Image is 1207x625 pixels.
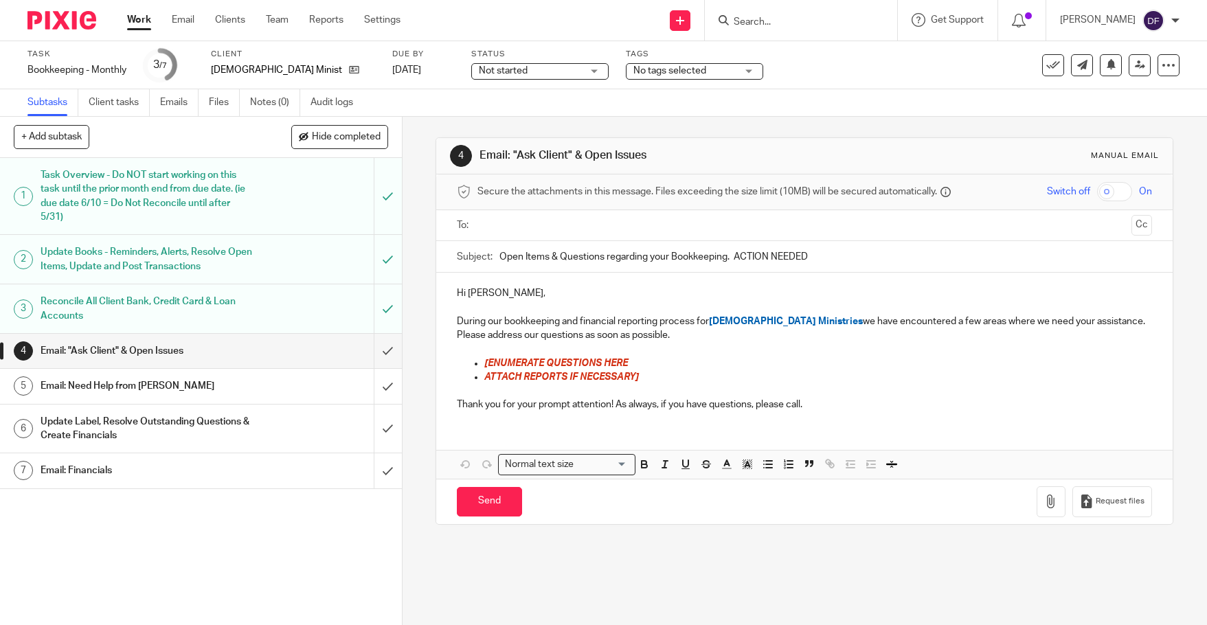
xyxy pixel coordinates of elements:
[1096,496,1144,507] span: Request files
[14,250,33,269] div: 2
[27,49,126,60] label: Task
[479,66,528,76] span: Not started
[14,461,33,480] div: 7
[311,89,363,116] a: Audit logs
[1072,486,1152,517] button: Request files
[1142,10,1164,32] img: svg%3E
[626,49,763,60] label: Tags
[1060,13,1136,27] p: [PERSON_NAME]
[211,49,375,60] label: Client
[41,460,253,481] h1: Email: Financials
[291,125,388,148] button: Hide completed
[153,57,167,73] div: 3
[1131,215,1152,236] button: Cc
[471,49,609,60] label: Status
[364,13,401,27] a: Settings
[41,165,253,227] h1: Task Overview - Do NOT start working on this task until the prior month end from due date. (ie du...
[27,11,96,30] img: Pixie
[392,49,454,60] label: Due by
[1091,150,1159,161] div: Manual email
[14,125,89,148] button: + Add subtask
[392,65,421,75] span: [DATE]
[450,145,472,167] div: 4
[159,62,167,69] small: /7
[14,376,33,396] div: 5
[931,15,984,25] span: Get Support
[732,16,856,29] input: Search
[41,411,253,446] h1: Update Label, Resolve Outstanding Questions & Create Financials
[41,291,253,326] h1: Reconcile All Client Bank, Credit Card & Loan Accounts
[27,63,126,77] div: Bookkeeping - Monthly
[484,359,628,368] span: [ENUMERATE QUESTIONS HERE
[41,242,253,277] h1: Update Books - Reminders, Alerts, Resolve Open Items, Update and Post Transactions
[501,457,576,472] span: Normal text size
[480,148,834,163] h1: Email: "Ask Client" & Open Issues
[41,376,253,396] h1: Email: Need Help from [PERSON_NAME]
[484,372,639,382] span: ATTACH REPORTS IF NECESSARY]
[457,250,493,264] label: Subject:
[250,89,300,116] a: Notes (0)
[457,286,1152,300] p: Hi [PERSON_NAME],
[457,398,1152,411] p: Thank you for your prompt attention! As always, if you have questions, please call.
[14,341,33,361] div: 4
[215,13,245,27] a: Clients
[14,419,33,438] div: 6
[633,66,706,76] span: No tags selected
[127,13,151,27] a: Work
[27,89,78,116] a: Subtasks
[457,315,1152,343] p: During our bookkeeping and financial reporting process for we have encountered a few areas where ...
[172,13,194,27] a: Email
[312,132,381,143] span: Hide completed
[209,89,240,116] a: Files
[457,218,472,232] label: To:
[160,89,199,116] a: Emails
[211,63,342,77] p: [DEMOGRAPHIC_DATA] Ministries
[14,187,33,206] div: 1
[709,317,863,326] span: [DEMOGRAPHIC_DATA] Ministries
[578,457,627,472] input: Search for option
[1139,185,1152,198] span: On
[457,487,522,516] input: Send
[498,454,635,475] div: Search for option
[477,185,937,198] span: Secure the attachments in this message. Files exceeding the size limit (10MB) will be secured aut...
[266,13,289,27] a: Team
[89,89,150,116] a: Client tasks
[309,13,343,27] a: Reports
[41,341,253,361] h1: Email: "Ask Client" & Open Issues
[14,299,33,319] div: 3
[1047,185,1090,198] span: Switch off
